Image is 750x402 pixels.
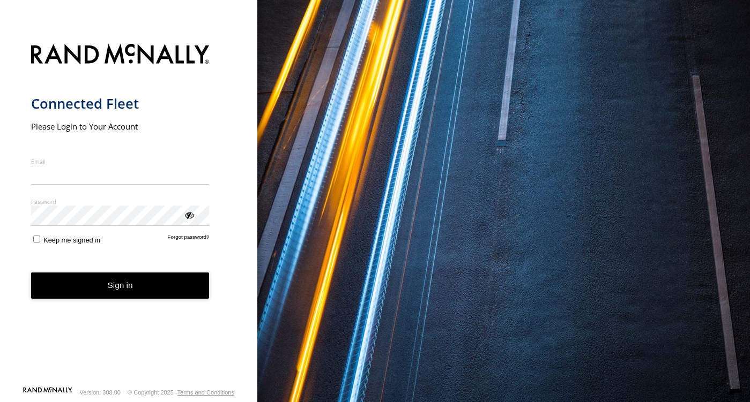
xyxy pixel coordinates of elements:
label: Email [31,157,210,165]
button: Sign in [31,272,210,299]
h1: Connected Fleet [31,95,210,112]
form: main [31,37,227,386]
input: Keep me signed in [33,236,40,242]
a: Forgot password? [168,234,210,244]
a: Terms and Conditions [177,389,234,396]
label: Password [31,198,210,206]
a: Visit our Website [23,387,72,398]
h2: Please Login to Your Account [31,121,210,132]
div: Version: 308.00 [80,389,121,396]
div: ViewPassword [183,209,194,220]
span: Keep me signed in [43,236,100,244]
div: © Copyright 2025 - [128,389,234,396]
img: Rand McNally [31,42,210,69]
